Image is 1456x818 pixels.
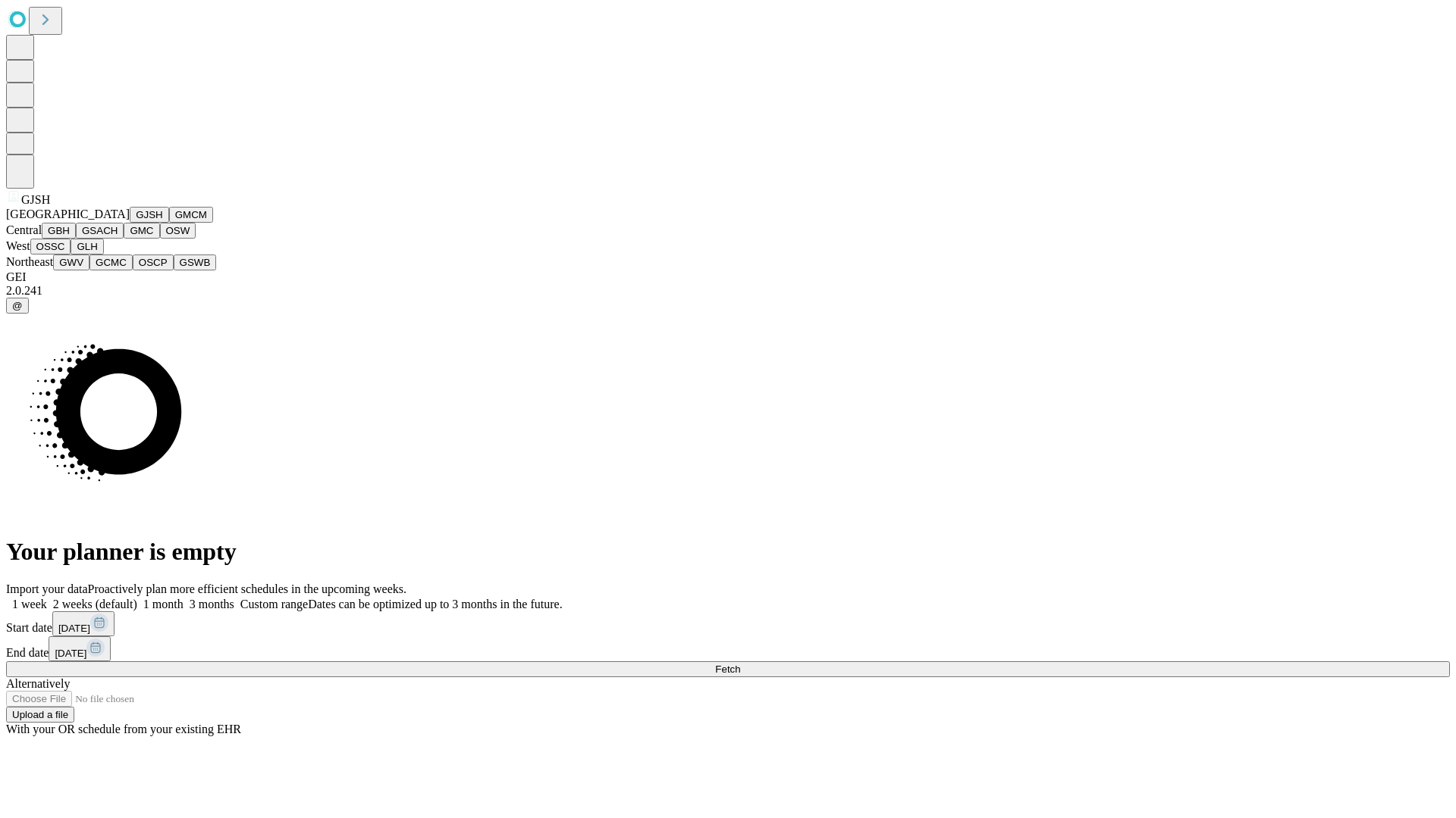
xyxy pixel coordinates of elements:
[6,636,1450,661] div: End date
[6,661,1450,677] button: Fetch
[6,239,30,252] span: West
[133,254,174,270] button: OSCP
[174,254,217,270] button: GSWB
[42,223,76,239] button: GBH
[53,254,89,270] button: GWV
[88,582,406,595] span: Proactively plan more efficient schedules in the upcoming weeks.
[130,207,169,223] button: GJSH
[6,538,1450,566] h1: Your planner is empty
[6,582,88,595] span: Import your data
[6,208,130,220] span: [GEOGRAPHIC_DATA]
[124,223,159,239] button: GMC
[6,723,241,735] span: With your OR schedule from your existing EHR
[55,648,86,659] span: [DATE]
[6,284,1450,298] div: 2.0.241
[21,193,50,206] span: GJSH
[6,611,1450,636] div: Start date
[89,254,133,270] button: GCMC
[6,270,1450,284] div: GEI
[52,611,115,636] button: [DATE]
[6,298,29,314] button: @
[240,598,308,610] span: Custom range
[308,598,562,610] span: Dates can be optimized up to 3 months in the future.
[49,636,111,661] button: [DATE]
[143,598,184,610] span: 1 month
[6,707,74,723] button: Upload a file
[6,677,70,690] span: Alternatively
[6,255,53,268] span: Northeast
[58,623,90,634] span: [DATE]
[71,239,103,254] button: GLH
[715,663,740,675] span: Fetch
[53,598,137,610] span: 2 weeks (default)
[12,598,47,610] span: 1 week
[169,207,213,223] button: GMCM
[6,223,42,236] span: Central
[30,239,71,254] button: OSSC
[160,223,196,239] button: OSW
[12,300,23,311] span: @
[190,598,234,610] span: 3 months
[76,223,124,239] button: GSACH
